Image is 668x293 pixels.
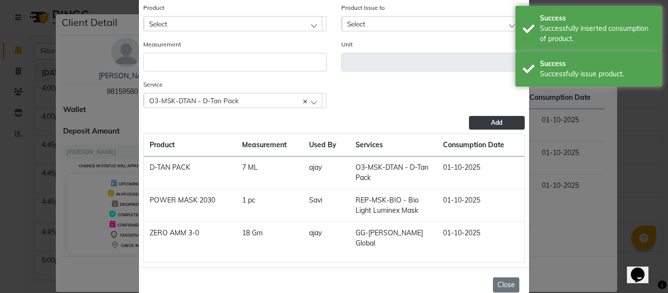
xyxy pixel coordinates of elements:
[303,222,350,255] td: ajay
[236,189,303,222] td: 1 pc
[540,23,655,44] div: Successfully inserted consumption of product.
[143,40,181,49] label: Measurement
[350,189,437,222] td: REP-MSK-BIO - Bio Light Luminex Mask
[437,134,524,157] th: Consumption Date
[143,80,163,89] label: Service
[303,134,350,157] th: Used By
[540,13,655,23] div: Success
[144,134,236,157] th: Product
[350,222,437,255] td: GG-[PERSON_NAME] Global
[236,157,303,189] td: 7 ML
[540,59,655,69] div: Success
[540,69,655,79] div: Successfully issue product.
[236,222,303,255] td: 18 Gm
[341,40,353,49] label: Unit
[149,96,239,105] span: O3-MSK-DTAN - D-Tan Pack
[437,189,524,222] td: 01-10-2025
[350,157,437,189] td: O3-MSK-DTAN - D-Tan Pack
[144,189,236,222] td: POWER MASK 2030
[236,134,303,157] th: Measurement
[493,277,519,293] button: Close
[341,3,385,12] label: Product Issue to
[144,222,236,255] td: ZERO AMM 3-0
[491,119,502,126] span: Add
[303,189,350,222] td: Savi
[350,134,437,157] th: Services
[149,20,167,28] span: Select
[437,222,524,255] td: 01-10-2025
[347,20,365,28] span: Select
[437,157,524,189] td: 01-10-2025
[143,3,164,12] label: Product
[144,157,236,189] td: D-TAN PACK
[627,254,658,283] iframe: chat widget
[469,116,525,130] button: Add
[303,157,350,189] td: ajay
